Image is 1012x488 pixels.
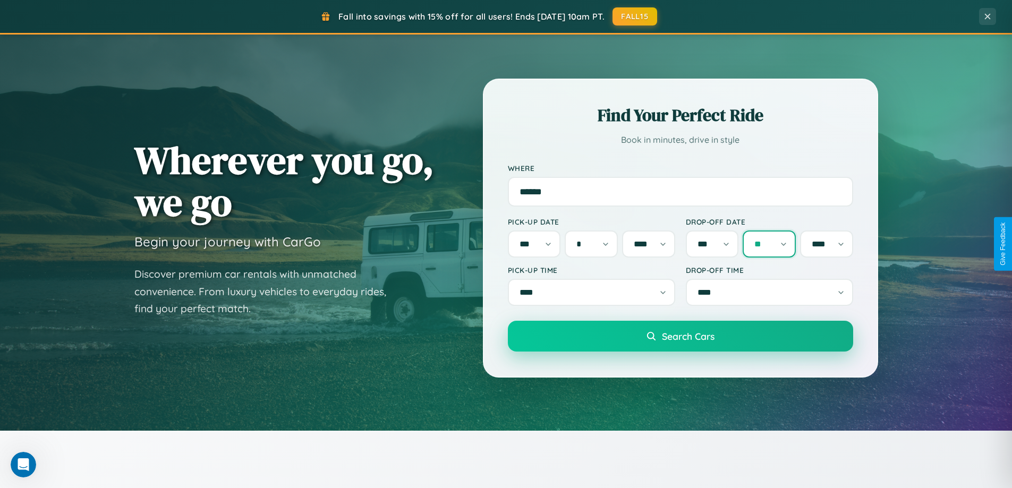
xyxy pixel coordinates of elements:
p: Book in minutes, drive in style [508,132,853,148]
span: Search Cars [662,330,715,342]
span: Fall into savings with 15% off for all users! Ends [DATE] 10am PT. [338,11,605,22]
div: Give Feedback [999,222,1007,266]
label: Drop-off Date [686,217,853,226]
label: Pick-up Time [508,266,675,275]
label: Drop-off Time [686,266,853,275]
p: Discover premium car rentals with unmatched convenience. From luxury vehicles to everyday rides, ... [134,266,400,318]
label: Pick-up Date [508,217,675,226]
iframe: Intercom live chat [11,452,36,477]
button: FALL15 [613,7,657,25]
button: Search Cars [508,321,853,352]
h2: Find Your Perfect Ride [508,104,853,127]
h3: Begin your journey with CarGo [134,234,321,250]
label: Where [508,164,853,173]
h1: Wherever you go, we go [134,139,434,223]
